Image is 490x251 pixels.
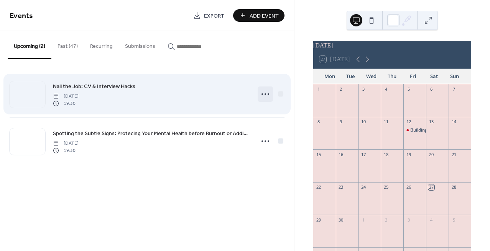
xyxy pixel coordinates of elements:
div: 17 [361,152,367,157]
div: 29 [316,217,321,223]
div: 1 [316,86,321,92]
button: Upcoming (2) [8,31,51,59]
div: 8 [316,119,321,125]
div: 25 [383,184,389,190]
div: 4 [383,86,389,92]
button: Add Event [233,9,284,22]
div: 13 [428,119,434,125]
div: Building Connections with LEGO® Serious Play® [403,127,426,134]
div: 6 [428,86,434,92]
span: 19:30 [53,100,79,107]
div: 18 [383,152,389,157]
div: 9 [338,119,344,125]
div: [DATE] [313,41,471,50]
div: 10 [361,119,367,125]
span: Add Event [250,12,279,20]
a: Spotting the Subtle Signs: Protecing Your Mental Health before Burnout or Addiction Take Hold [53,129,250,138]
div: 26 [406,184,411,190]
div: 5 [451,217,457,223]
div: 20 [428,152,434,157]
div: 2 [383,217,389,223]
div: Sun [444,69,465,84]
span: Events [10,8,33,23]
div: 5 [406,86,411,92]
span: Export [204,12,224,20]
div: 30 [338,217,344,223]
span: [DATE] [53,93,79,100]
div: Tue [340,69,361,84]
div: Sat [423,69,444,84]
div: 16 [338,152,344,157]
button: Past (47) [51,31,84,58]
button: Recurring [84,31,119,58]
div: Thu [382,69,403,84]
div: 4 [428,217,434,223]
span: 19:30 [53,147,79,154]
span: Spotting the Subtle Signs: Protecing Your Mental Health before Burnout or Addiction Take Hold [53,130,250,138]
button: Submissions [119,31,161,58]
div: 15 [316,152,321,157]
div: 11 [383,119,389,125]
div: 24 [361,184,367,190]
div: Fri [403,69,423,84]
div: 3 [406,217,411,223]
div: 28 [451,184,457,190]
div: 2 [338,86,344,92]
a: Nail the Job: CV & Interview Hacks [53,82,135,91]
span: Nail the Job: CV & Interview Hacks [53,83,135,91]
div: 1 [361,217,367,223]
div: 21 [451,152,457,157]
div: 19 [406,152,411,157]
div: 14 [451,119,457,125]
div: 7 [451,86,457,92]
div: 3 [361,86,367,92]
div: 22 [316,184,321,190]
div: 27 [428,184,434,190]
span: [DATE] [53,140,79,147]
div: Wed [361,69,381,84]
a: Export [187,9,230,22]
div: Mon [319,69,340,84]
div: 23 [338,184,344,190]
div: 12 [406,119,411,125]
